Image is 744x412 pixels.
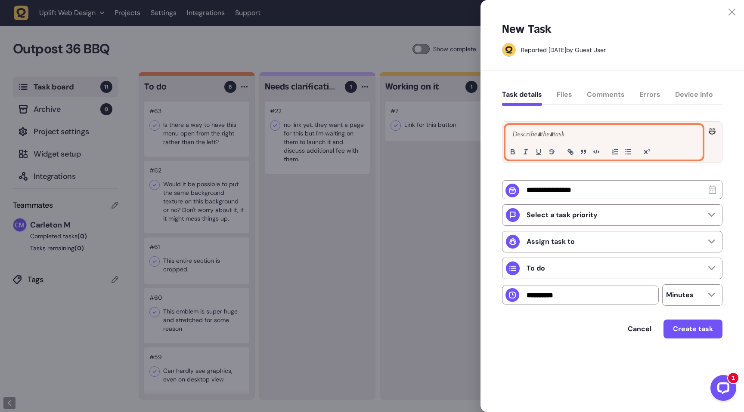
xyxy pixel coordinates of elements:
span: Create task [673,324,713,333]
p: Minutes [666,291,694,299]
h5: New Task [502,22,552,36]
div: by Guest User [521,46,606,54]
p: To do [527,264,545,273]
span: Cancel [628,324,651,333]
img: Guest User [502,43,515,56]
p: Select a task priority [527,211,598,219]
button: Create task [663,320,722,338]
div: Reported [DATE] [521,46,566,54]
iframe: LiveChat chat widget [704,372,740,408]
button: Task details [502,90,542,106]
button: Cancel [619,320,660,338]
p: Assign task to [527,237,575,246]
